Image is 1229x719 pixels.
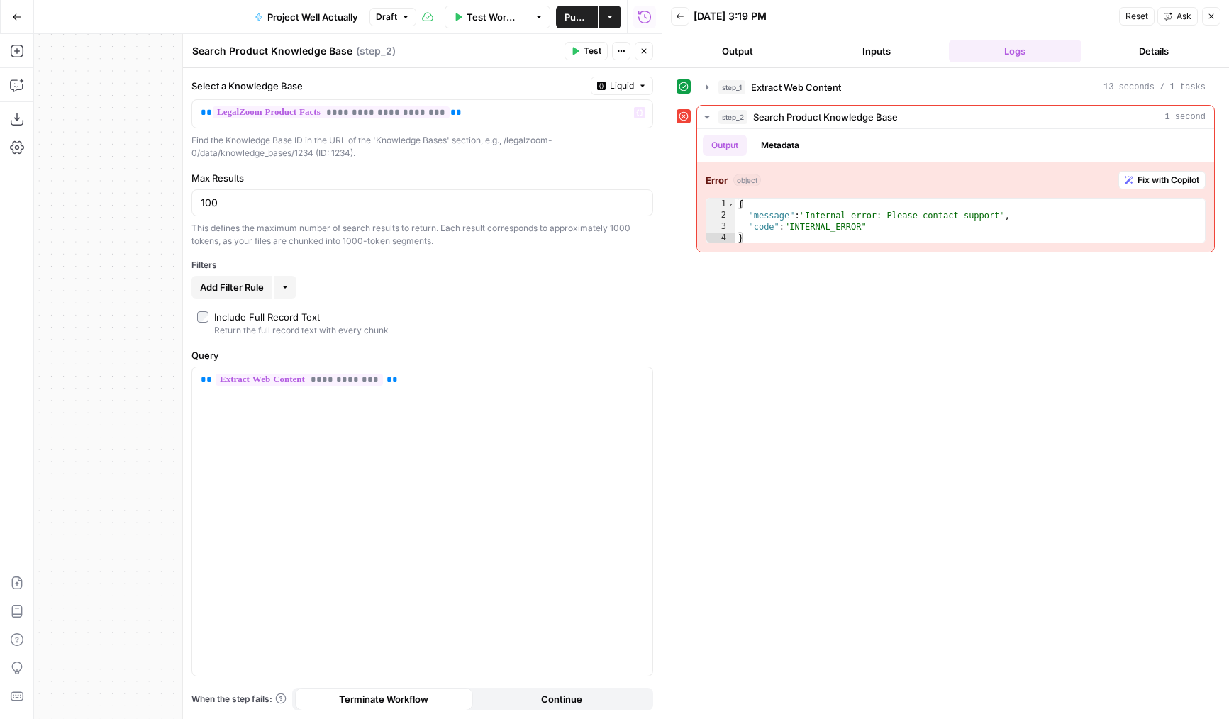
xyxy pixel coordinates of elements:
button: Add Filter Rule [191,276,272,299]
button: Test [565,42,608,60]
button: Logs [949,40,1082,62]
button: Ask [1157,7,1198,26]
button: Output [671,40,804,62]
button: Project Well Actually [246,6,367,28]
div: Find the Knowledge Base ID in the URL of the 'Knowledge Bases' section, e.g., /legalzoom-0/data/k... [191,134,653,160]
span: step_1 [718,80,745,94]
a: When the step fails: [191,693,287,706]
span: step_2 [718,110,747,124]
span: Continue [541,692,582,706]
button: Draft [369,8,416,26]
span: Search Product Knowledge Base [753,110,898,124]
span: Terminate Workflow [339,692,428,706]
button: Output [703,135,747,156]
input: Include Full Record TextReturn the full record text with every chunk [197,311,208,323]
label: Select a Knowledge Base [191,79,585,93]
button: Liquid [591,77,653,95]
button: 13 seconds / 1 tasks [697,76,1214,99]
strong: Error [706,173,728,187]
span: object [733,174,761,186]
div: This defines the maximum number of search results to return. Each result corresponds to approxima... [191,222,653,247]
span: Test [584,45,601,57]
span: ( step_2 ) [356,44,396,58]
button: Inputs [810,40,943,62]
span: 13 seconds / 1 tasks [1103,81,1206,94]
span: Extract Web Content [751,80,841,94]
textarea: Search Product Knowledge Base [192,44,352,58]
span: Test Workflow [467,10,519,24]
div: 1 second [697,129,1214,252]
div: 3 [706,221,735,233]
span: 1 second [1164,111,1206,123]
span: Ask [1177,10,1191,23]
span: Draft [376,11,397,23]
div: 2 [706,210,735,221]
label: Max Results [191,171,653,185]
div: 4 [706,233,735,244]
button: Publish [556,6,598,28]
button: Continue [473,688,651,710]
span: Add Filter Rule [200,280,264,294]
button: Reset [1119,7,1155,26]
button: Fix with Copilot [1118,171,1206,189]
span: Reset [1125,10,1148,23]
label: Query [191,348,653,362]
span: Project Well Actually [267,10,358,24]
div: Filters [191,259,653,272]
button: Details [1087,40,1220,62]
div: Include Full Record Text [214,310,320,324]
div: Return the full record text with every chunk [214,324,389,337]
span: Liquid [610,79,634,92]
span: Publish [565,10,589,24]
div: 1 [706,199,735,210]
span: Toggle code folding, rows 1 through 4 [727,199,735,210]
button: Metadata [752,135,808,156]
span: Fix with Copilot [1138,174,1199,186]
button: 1 second [697,106,1214,128]
button: Test Workflow [445,6,528,28]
